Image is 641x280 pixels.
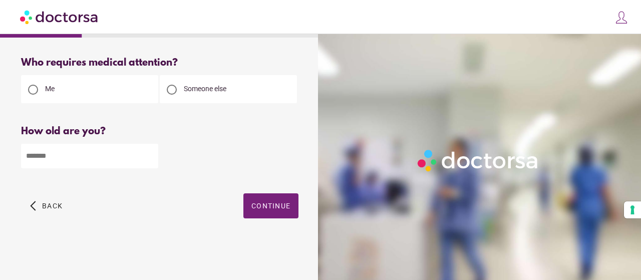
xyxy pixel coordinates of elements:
span: Back [42,202,63,210]
button: arrow_back_ios Back [26,193,67,218]
div: How old are you? [21,126,298,137]
img: Logo-Doctorsa-trans-White-partial-flat.png [414,146,542,175]
img: icons8-customer-100.png [614,11,628,25]
span: Continue [251,202,290,210]
span: Me [45,85,55,93]
button: Your consent preferences for tracking technologies [624,201,641,218]
img: Doctorsa.com [20,6,99,28]
span: Someone else [184,85,226,93]
div: Who requires medical attention? [21,57,298,69]
button: Continue [243,193,298,218]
